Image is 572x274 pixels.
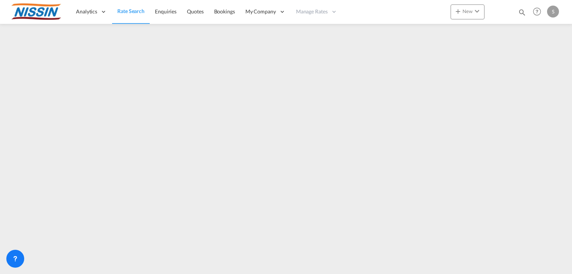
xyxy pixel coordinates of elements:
[518,8,526,16] md-icon: icon-magnify
[117,8,144,14] span: Rate Search
[547,6,559,18] div: S
[155,8,177,15] span: Enquiries
[518,8,526,19] div: icon-magnify
[214,8,235,15] span: Bookings
[11,3,61,20] img: 485da9108dca11f0a63a77e390b9b49c.jpg
[454,8,482,14] span: New
[473,7,482,16] md-icon: icon-chevron-down
[531,5,547,19] div: Help
[454,7,463,16] md-icon: icon-plus 400-fg
[187,8,203,15] span: Quotes
[296,8,328,15] span: Manage Rates
[451,4,484,19] button: icon-plus 400-fgNewicon-chevron-down
[76,8,97,15] span: Analytics
[245,8,276,15] span: My Company
[531,5,543,18] span: Help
